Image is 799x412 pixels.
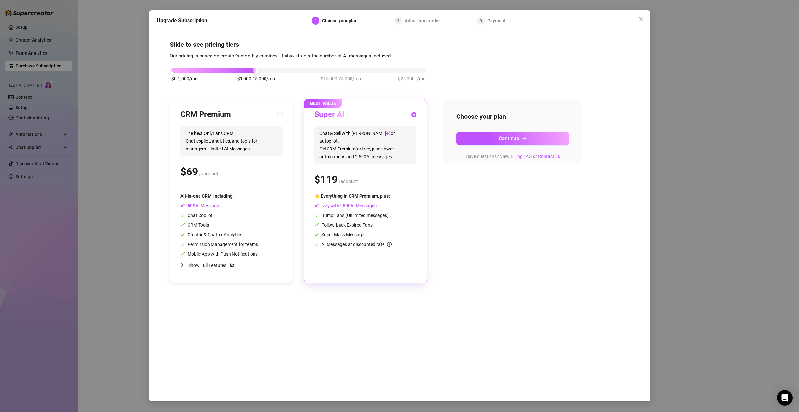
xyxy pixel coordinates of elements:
span: $1,000-15,000/mo [237,75,275,82]
div: Choose your plan [322,17,362,25]
span: Follow-back Expired Fans [314,222,373,228]
a: Contact us [538,154,560,159]
span: check [314,242,319,247]
div: Payment [487,17,506,25]
span: 👈 Everything in CRM Premium, plus: [314,193,390,199]
span: Chat & Sell with [PERSON_NAME] on autopilot. Get CRM Premium for free, plus power automations and... [314,126,416,164]
span: arrow-right [522,136,527,141]
span: Bump Fans (Unlimited messages) [314,213,389,218]
h5: Upgrade Subscription [157,17,207,25]
button: Continuearrow-right [456,132,569,145]
span: check [314,213,319,218]
span: Show Full Features List [188,263,235,268]
h3: Super AI [314,109,344,120]
span: check [180,213,185,218]
span: check [180,242,185,247]
span: $15,000-25,000/mo [321,75,361,82]
h4: Choose your plan [456,112,569,121]
span: $ [314,173,338,186]
span: AI Messages [180,203,221,208]
h4: Slide to see pricing tiers [170,40,630,49]
div: Show Full Features List [180,258,283,273]
span: check [180,252,185,256]
span: The best OnlyFans CRM. Chat copilot, analytics, and tools for managers. Limited AI Messages. [180,126,283,156]
span: /account [199,171,218,177]
span: 1 [314,18,317,23]
span: check [314,232,319,237]
span: info-circle [387,242,392,247]
span: check [314,223,319,227]
span: AI Messages at discounted rate [321,242,392,247]
div: Open Intercom Messenger [777,390,793,406]
span: Have questions? View or [466,154,560,159]
span: 3 [480,18,482,23]
span: Chat Copilot [180,213,212,218]
span: Close [636,17,646,22]
span: Super Mass Message [314,232,364,237]
span: $25,000+/mo [398,75,426,82]
span: $0-1,000/mo [171,75,198,82]
span: Continue [499,135,519,141]
span: /account [339,179,358,184]
span: Creator & Chatter Analytics [180,232,242,237]
span: close [639,17,644,22]
span: $ [180,166,198,178]
span: CRM Tools [180,222,209,228]
span: All-in-one CRM, including: [180,193,234,199]
a: Billing FAQ [511,154,532,159]
span: Izzy with AI Messages [314,203,377,208]
span: Mobile App with Push Notifications [180,252,258,257]
span: BEST VALUE [304,99,342,108]
div: Adjust your order [405,17,444,25]
span: Permission Management for teams [180,242,258,247]
span: collapsed [180,263,184,267]
h3: CRM Premium [180,109,231,120]
span: check [180,232,185,237]
span: check [180,223,185,227]
button: Close [636,14,646,25]
span: 2 [397,18,399,23]
span: Our pricing is based on creator's monthly earnings. It also affects the number of AI messages inc... [170,53,392,59]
